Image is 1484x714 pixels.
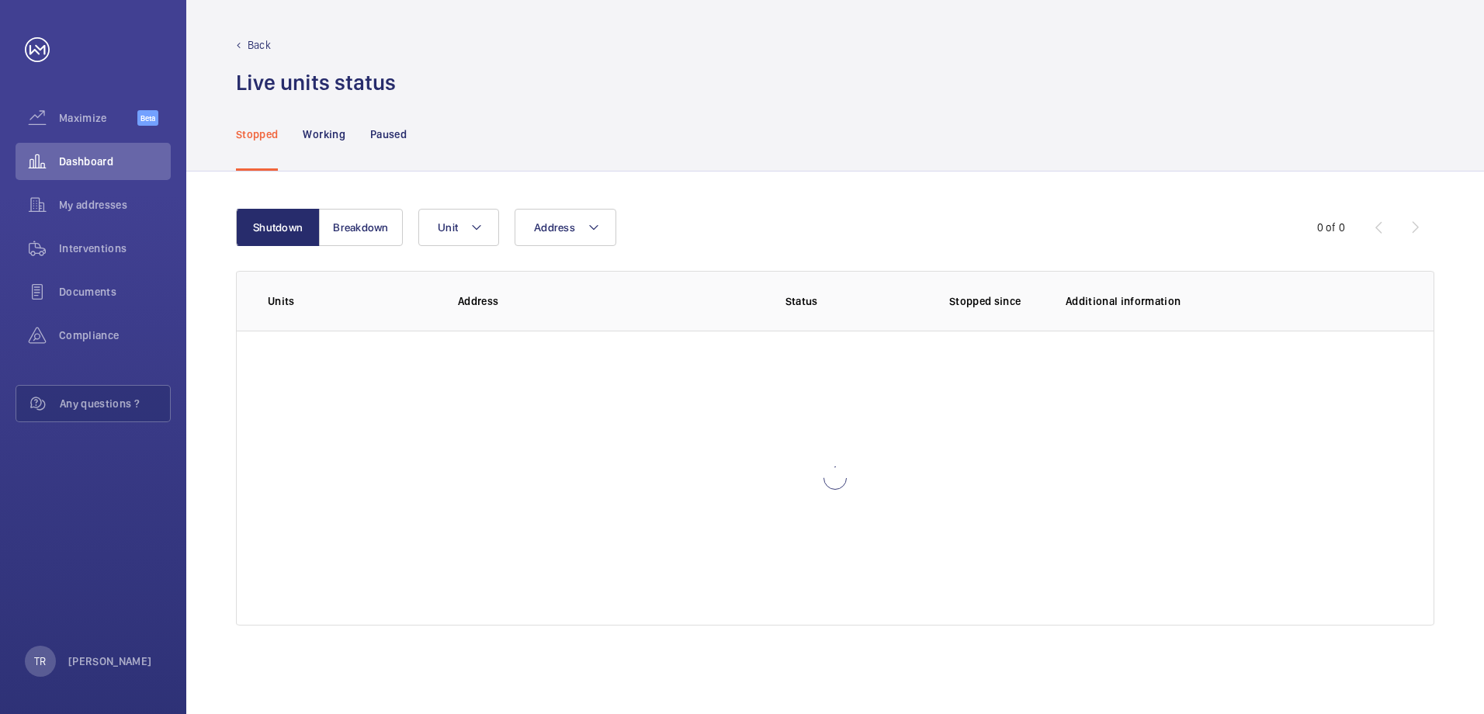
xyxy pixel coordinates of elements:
[59,110,137,126] span: Maximize
[236,127,278,142] p: Stopped
[370,127,407,142] p: Paused
[59,241,171,256] span: Interventions
[59,154,171,169] span: Dashboard
[689,293,913,309] p: Status
[949,293,1041,309] p: Stopped since
[59,197,171,213] span: My addresses
[534,221,575,234] span: Address
[303,127,345,142] p: Working
[418,209,499,246] button: Unit
[248,37,271,53] p: Back
[458,293,678,309] p: Address
[60,396,170,411] span: Any questions ?
[1317,220,1345,235] div: 0 of 0
[438,221,458,234] span: Unit
[319,209,403,246] button: Breakdown
[236,68,396,97] h1: Live units status
[236,209,320,246] button: Shutdown
[515,209,616,246] button: Address
[1066,293,1403,309] p: Additional information
[268,293,433,309] p: Units
[137,110,158,126] span: Beta
[34,653,46,669] p: TR
[59,328,171,343] span: Compliance
[68,653,152,669] p: [PERSON_NAME]
[59,284,171,300] span: Documents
